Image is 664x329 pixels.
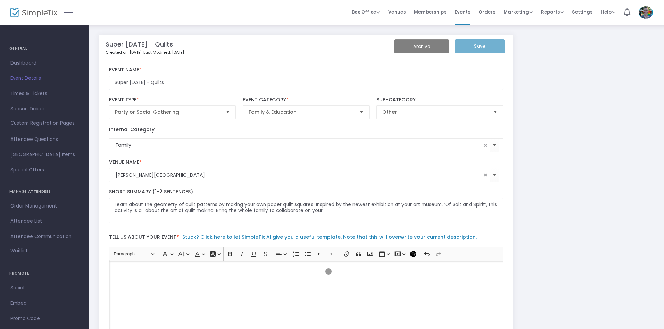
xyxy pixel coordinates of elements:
[243,97,370,103] label: Event Category
[106,40,173,49] m-panel-title: Super [DATE] - Quilts
[504,9,533,15] span: Marketing
[116,171,482,179] input: Select Venue
[109,247,504,261] div: Editor toolbar
[10,299,78,308] span: Embed
[114,250,150,258] span: Paragraph
[376,97,504,103] label: Sub-Category
[106,230,507,247] label: Tell us about your event
[481,141,490,150] span: clear
[182,234,477,241] a: Stuck? Click here to let SimpleTix AI give you a useful template. Note that this will overwrite y...
[110,248,157,259] button: Paragraph
[10,89,78,98] span: Times & Tickets
[10,150,78,159] span: [GEOGRAPHIC_DATA] Items
[357,106,366,119] button: Select
[388,3,406,21] span: Venues
[10,104,78,113] span: Season Tickets
[414,3,446,21] span: Memberships
[109,76,504,90] input: Enter Event Name
[223,106,233,119] button: Select
[541,9,564,15] span: Reports
[455,3,470,21] span: Events
[109,159,504,166] label: Venue Name
[10,247,28,254] span: Waitlist
[352,9,380,15] span: Box Office
[394,39,449,53] button: Archive
[109,97,236,103] label: Event Type
[249,109,354,116] span: Family & Education
[10,217,78,226] span: Attendee List
[10,232,78,241] span: Attendee Communication
[10,314,78,323] span: Promo Code
[9,185,79,199] h4: MANAGE ATTENDEES
[10,166,78,175] span: Special Offers
[481,171,490,179] span: clear
[10,202,78,211] span: Order Management
[109,188,193,195] span: Short Summary (1-2 Sentences)
[601,9,615,15] span: Help
[116,142,482,149] input: Select Event Internal Category
[106,50,373,56] p: Created on: [DATE]
[490,168,499,182] button: Select
[10,284,78,293] span: Social
[382,109,488,116] span: Other
[9,267,79,280] h4: PROMOTE
[109,126,155,133] label: Internal Category
[490,138,499,152] button: Select
[142,50,184,55] span: , Last Modified: [DATE]
[10,59,78,68] span: Dashboard
[10,120,75,127] span: Custom Registration Pages
[10,74,78,83] span: Event Details
[490,106,500,119] button: Select
[115,109,221,116] span: Party or Social Gathering
[10,135,78,144] span: Attendee Questions
[9,42,79,56] h4: GENERAL
[479,3,495,21] span: Orders
[109,67,504,73] label: Event Name
[572,3,592,21] span: Settings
